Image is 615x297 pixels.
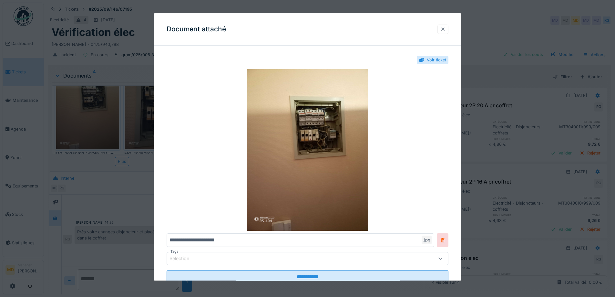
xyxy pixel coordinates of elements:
img: 6d4def7c-22ec-40af-8382-1ab0f5d84006-IMG_20250912_141749_221.jpg [167,69,448,231]
div: Voir ticket [427,57,446,63]
div: Sélection [169,255,199,262]
div: .jpg [422,236,432,245]
label: Tags [169,249,180,255]
h3: Document attaché [167,25,226,33]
